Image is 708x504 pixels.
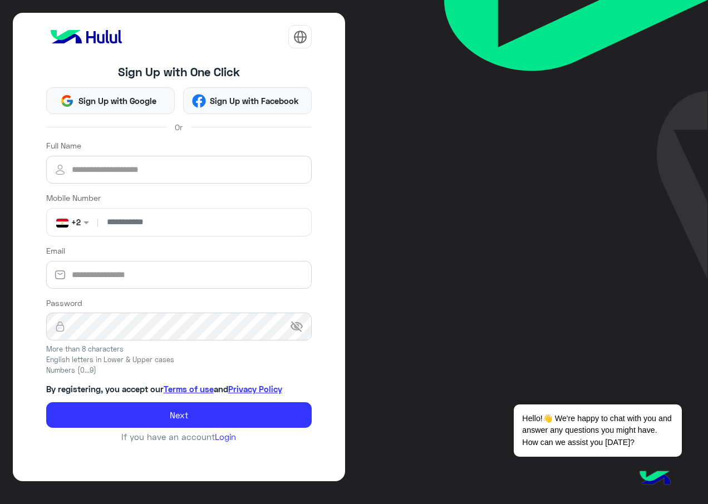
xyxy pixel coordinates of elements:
[46,344,312,355] small: More than 8 characters
[46,87,175,114] button: Sign Up with Google
[46,297,82,309] label: Password
[46,384,164,394] span: By registering, you accept our
[214,384,228,394] span: and
[175,121,183,133] span: Or
[46,140,81,151] label: Full Name
[293,30,307,44] img: tab
[164,384,214,394] a: Terms of use
[215,432,236,442] a: Login
[46,365,312,376] small: Numbers (0...9)
[636,459,675,498] img: hulul-logo.png
[46,269,74,280] img: email
[46,65,312,79] h4: Sign Up with One Click
[46,245,65,256] label: Email
[46,355,312,365] small: English letters in Lower & Upper cases
[46,432,312,442] h6: If you have an account
[206,95,303,107] span: Sign Up with Facebook
[46,321,74,332] img: lock
[514,404,681,457] span: Hello!👋 We're happy to chat with you and answer any questions you might have. How can we assist y...
[46,26,126,48] img: logo
[192,94,206,108] img: Facebook
[290,320,303,333] span: visibility_off
[46,163,74,176] img: user
[74,95,160,107] span: Sign Up with Google
[46,402,312,428] button: Next
[95,216,101,228] span: |
[60,94,74,108] img: Google
[228,384,282,394] a: Privacy Policy
[183,87,312,114] button: Sign Up with Facebook
[46,192,101,204] label: Mobile Number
